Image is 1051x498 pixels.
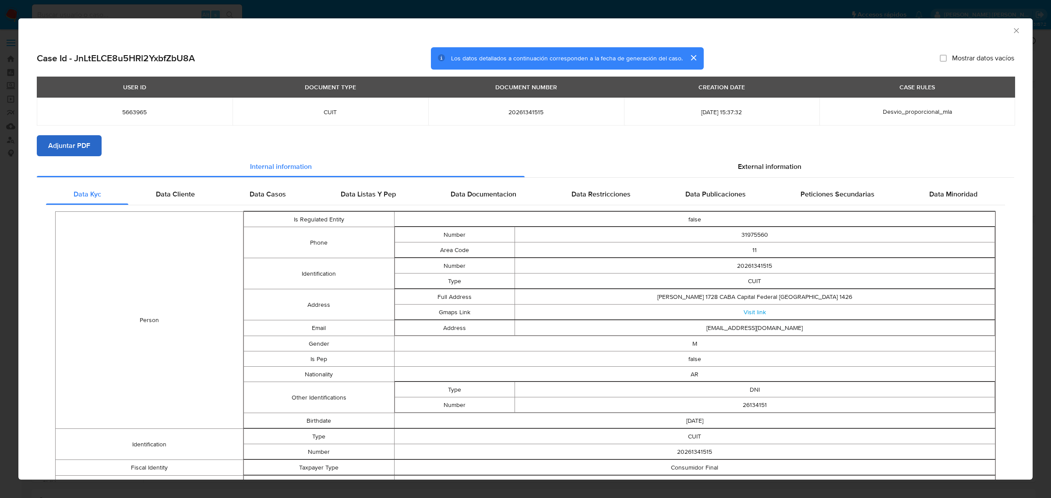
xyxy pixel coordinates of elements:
span: External information [738,161,801,172]
span: Adjuntar PDF [48,136,90,155]
td: Identification [244,258,394,289]
span: CUIT [243,108,418,116]
td: [EMAIL_ADDRESS][DOMAIN_NAME] [515,320,995,336]
td: Is Pep [244,351,394,367]
td: Number [395,227,515,242]
td: AR [394,367,995,382]
span: Mostrar datos vacíos [952,54,1014,63]
td: CUIT [515,274,995,289]
td: Type [395,382,515,397]
button: Adjuntar PDF [37,135,102,156]
div: DOCUMENT TYPE [300,80,361,95]
td: Other Identifications [244,382,394,413]
td: Full Address [395,289,515,305]
td: Birthdate [244,413,394,428]
span: Data Minoridad [929,189,977,199]
td: Type [244,429,394,444]
td: false [394,351,995,367]
td: Type [395,274,515,289]
div: Detailed info [37,156,1014,177]
div: CASE RULES [894,80,940,95]
td: CUIT [394,429,995,444]
td: Preferred Full [244,476,394,491]
span: Data Publicaciones [685,189,746,199]
span: Desvio_proporcional_mla [883,107,952,116]
input: Mostrar datos vacíos [940,55,947,62]
td: Gender [244,336,394,351]
h2: Case Id - JnLtELCE8u5HRl2YxbfZbU8A [37,53,195,64]
td: [DATE] [394,413,995,428]
td: Taxpayer Type [244,460,394,475]
td: Address [244,289,394,320]
span: Data Casos [250,189,286,199]
td: 11 [515,242,995,258]
td: Person [56,212,243,429]
td: Fiscal Identity [56,460,243,476]
span: Peticiones Secundarias [801,189,875,199]
a: Visit link [744,308,766,316]
td: Email [244,320,394,336]
td: Number [244,444,394,459]
td: Nationality [244,367,394,382]
td: Number [395,397,515,413]
td: Identification [56,429,243,460]
td: [PERSON_NAME] [394,476,995,491]
span: [DATE] 15:37:32 [635,108,809,116]
span: Data Documentacion [451,189,516,199]
span: Data Cliente [156,189,195,199]
span: Internal information [250,161,312,172]
td: Is Regulated Entity [244,212,394,227]
span: Data Restricciones [571,189,631,199]
span: Data Listas Y Pep [341,189,396,199]
td: Phone [244,227,394,258]
td: false [394,212,995,227]
td: Gmaps Link [395,305,515,320]
button: cerrar [683,47,704,68]
div: CREATION DATE [693,80,750,95]
td: 26134151 [515,397,995,413]
td: 31975560 [515,227,995,242]
td: DNI [515,382,995,397]
div: DOCUMENT NUMBER [490,80,562,95]
td: 20261341515 [515,258,995,274]
td: M [394,336,995,351]
td: Address [395,320,515,336]
button: Cerrar ventana [1012,26,1020,34]
div: closure-recommendation-modal [18,18,1033,480]
div: USER ID [118,80,152,95]
td: Number [395,258,515,274]
td: [PERSON_NAME] 1728 CABA Capital Federal [GEOGRAPHIC_DATA] 1426 [515,289,995,305]
td: Consumidor Final [394,460,995,475]
div: Detailed internal info [46,184,1005,205]
span: Data Kyc [74,189,101,199]
span: Los datos detallados a continuación corresponden a la fecha de generación del caso. [451,54,683,63]
td: Area Code [395,242,515,258]
span: 5663965 [47,108,222,116]
span: 20261341515 [439,108,614,116]
td: 20261341515 [394,444,995,459]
